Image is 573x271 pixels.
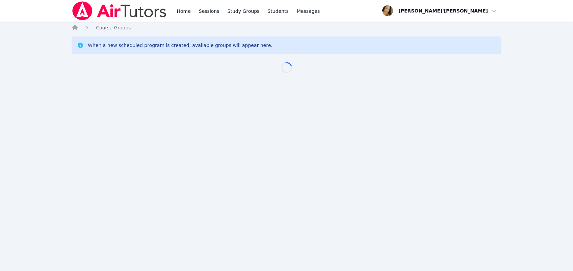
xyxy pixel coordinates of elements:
[96,24,131,31] a: Course Groups
[88,42,272,49] div: When a new scheduled program is created, available groups will appear here.
[297,8,320,15] span: Messages
[72,1,167,20] img: Air Tutors
[96,25,131,30] span: Course Groups
[72,24,501,31] nav: Breadcrumb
